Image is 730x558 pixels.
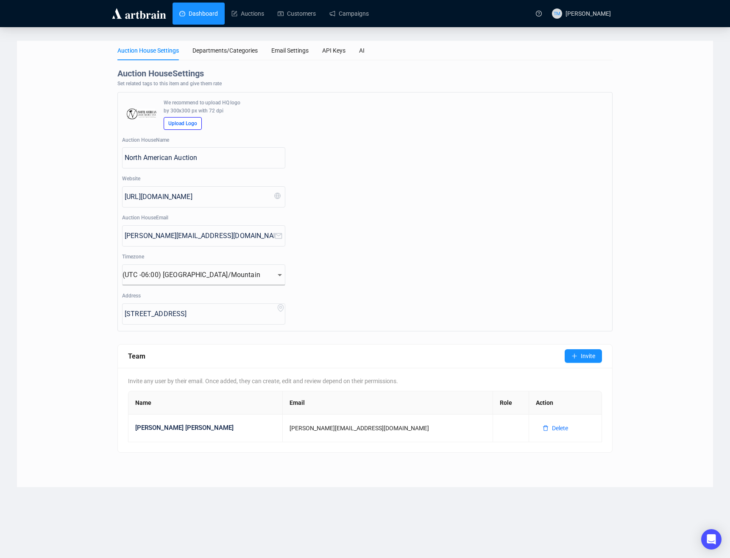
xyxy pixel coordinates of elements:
div: Website [122,175,285,185]
div: [PERSON_NAME] [PERSON_NAME] [135,423,276,433]
th: Role [493,391,529,415]
th: Name [128,391,283,415]
span: TM [554,10,560,17]
th: Action [529,391,602,415]
div: Auction House Settings [117,67,613,80]
a: Auctions [231,3,264,25]
span: Delete [552,423,568,433]
span: question-circle [536,11,542,17]
div: AI [359,46,365,55]
img: 5eca7c14228abf000dcd5760.jpg [127,99,156,129]
a: Customers [278,3,316,25]
th: Email [283,391,493,415]
div: Invite any user by their email. Once added, they can create, edit and review depend on their perm... [128,376,602,386]
div: Timezone [122,253,285,263]
div: Departments/Categories [192,46,258,55]
div: Set related tags to this item and give them rate [117,80,613,92]
td: [PERSON_NAME][EMAIL_ADDRESS][DOMAIN_NAME] [283,415,493,442]
div: (UTC -06:00) [GEOGRAPHIC_DATA]/Mountain [123,268,285,282]
div: Open Intercom Messenger [701,529,722,550]
div: Address [122,292,285,302]
div: API Keys [322,46,345,55]
span: plus [571,353,577,359]
span: delete [543,425,549,431]
div: Team [128,351,565,362]
span: [PERSON_NAME] [566,10,611,17]
a: Campaigns [329,3,369,25]
div: Upload Logo [164,119,201,128]
div: Auction House Name [122,136,285,146]
div: Email Settings [271,46,309,55]
input: Auction House name [125,151,285,165]
a: Dashboard [179,3,218,25]
button: Upload Logo [164,117,202,130]
button: Invite [565,349,602,363]
div: Auction House Settings [117,46,179,55]
img: logo [111,7,167,20]
div: We recommend to upload HQ logo by 300x300 px with 72 dpi [164,99,246,117]
input: Address [125,307,236,321]
button: Delete [536,421,575,435]
input: Auction House Email [125,229,274,243]
input: Website [125,190,274,204]
span: Invite [581,351,595,361]
div: Auction House Email [122,214,285,224]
